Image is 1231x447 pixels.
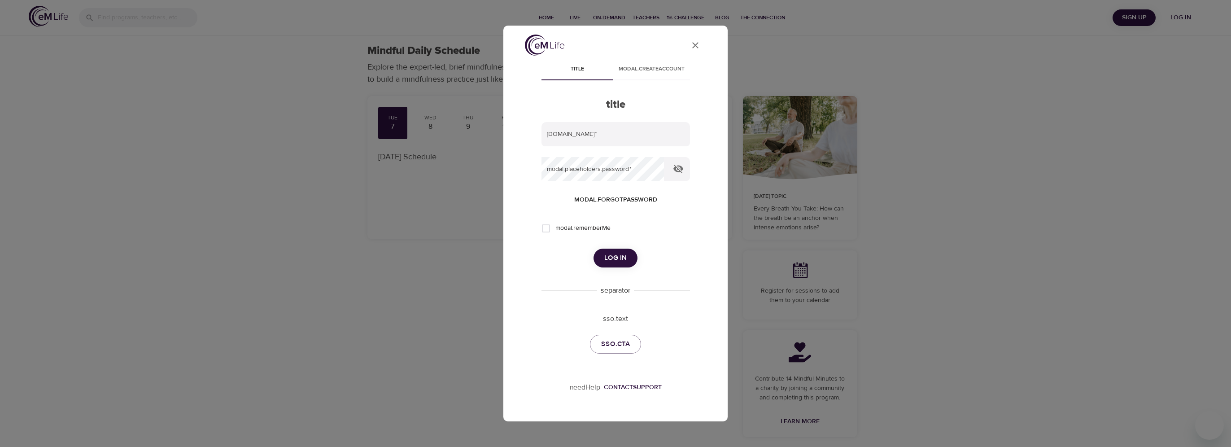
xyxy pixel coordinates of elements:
a: contactSupport [600,383,662,392]
div: disabled tabs example [541,59,690,80]
button: Log in [594,249,637,267]
a: sso.cta [590,335,641,354]
button: modal.forgotPassword [571,192,661,208]
p: sso.text [541,314,690,324]
span: modal.rememberMe [555,223,611,233]
p: needHelp [570,382,600,393]
div: contactSupport [604,383,662,392]
span: title [547,65,608,74]
h2: title [541,98,690,111]
span: modal.createAccount [619,65,685,74]
div: separator [597,285,634,296]
img: logo [525,35,564,56]
button: close [685,35,706,56]
span: modal.forgotPassword [574,194,657,206]
span: sso.cta [601,338,630,350]
span: Log in [604,252,627,264]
